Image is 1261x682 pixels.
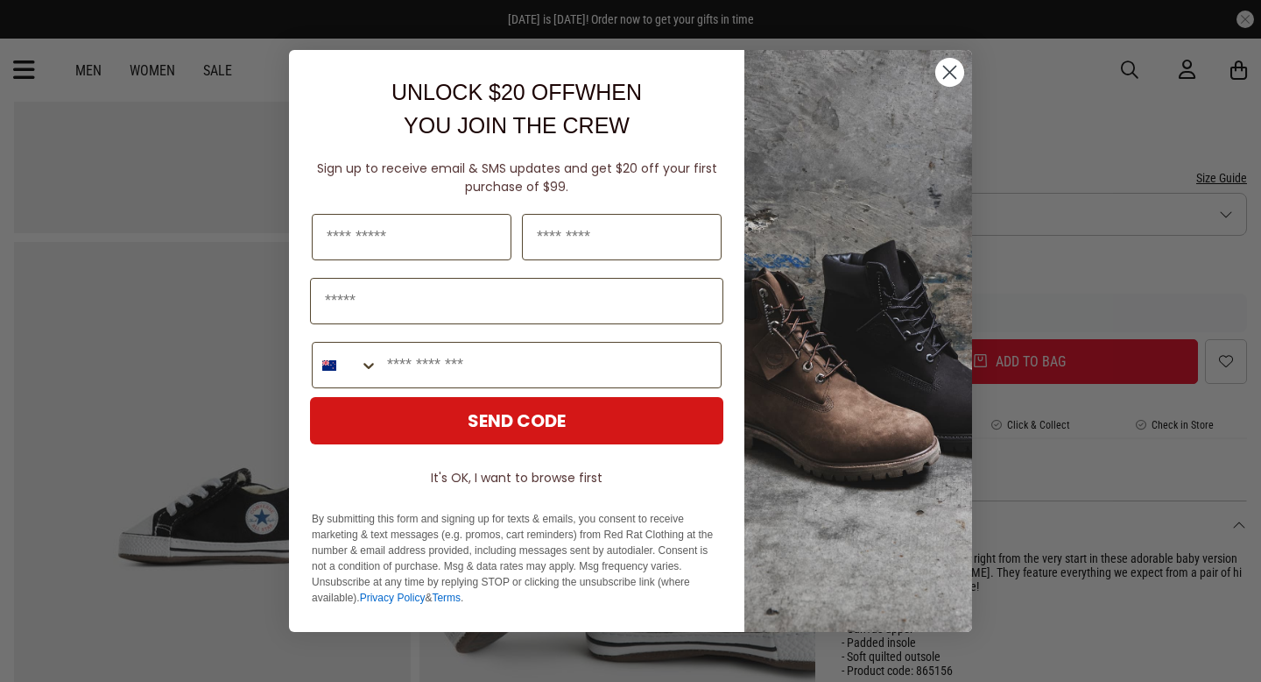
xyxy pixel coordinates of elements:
[310,462,723,494] button: It's OK, I want to browse first
[312,214,511,260] input: First Name
[575,80,642,104] span: WHEN
[310,278,723,324] input: Email
[317,160,717,195] span: Sign up to receive email & SMS updates and get $20 off your first purchase of $99.
[313,343,378,387] button: Search Countries
[404,113,630,138] span: YOU JOIN THE CREW
[391,80,575,104] span: UNLOCK $20 OFF
[432,592,461,604] a: Terms
[312,511,722,606] p: By submitting this form and signing up for texts & emails, you consent to receive marketing & tex...
[322,359,336,373] img: New Zealand
[14,7,67,60] button: Open LiveChat chat widget
[360,592,426,604] a: Privacy Policy
[744,50,972,632] img: f7662613-148e-4c88-9575-6c6b5b55a647.jpeg
[310,397,723,444] button: SEND CODE
[934,57,965,88] button: Close dialog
